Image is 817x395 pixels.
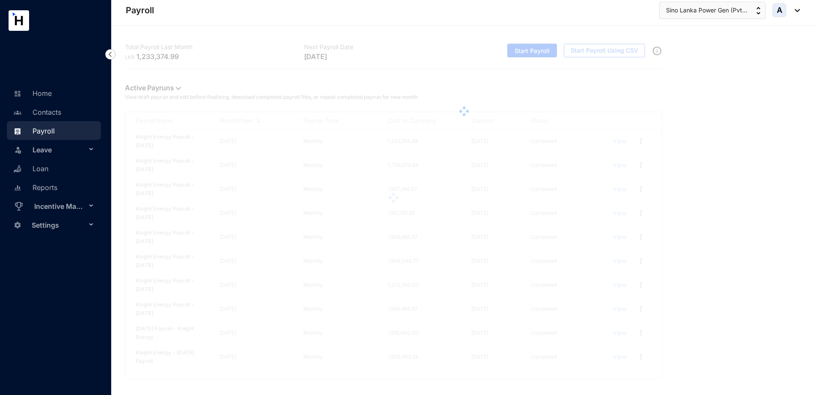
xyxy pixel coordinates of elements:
li: Home [7,83,101,102]
a: Reports [11,183,57,192]
li: Reports [7,178,101,196]
span: Incentive Management [34,198,86,215]
img: report-unselected.e6a6b4230fc7da01f883.svg [14,184,21,192]
img: award_outlined.f30b2bda3bf6ea1bf3dd.svg [14,201,24,211]
img: settings-unselected.1febfda315e6e19643a1.svg [14,221,21,229]
a: Home [11,89,52,98]
li: Loan [7,159,101,178]
span: A [777,6,782,14]
p: Payroll [126,4,154,16]
span: Sino Lanka Power Gen (Pvt... [666,6,747,15]
button: Sino Lanka Power Gen (Pvt... [659,2,766,19]
img: home-unselected.a29eae3204392db15eaf.svg [14,90,21,98]
li: Contacts [7,102,101,121]
a: Loan [11,164,48,173]
a: Contacts [11,108,61,116]
img: nav-icon-left.19a07721e4dec06a274f6d07517f07b7.svg [105,49,115,59]
img: loan-unselected.d74d20a04637f2d15ab5.svg [14,165,21,173]
span: Settings [32,217,86,234]
li: Payroll [7,121,101,140]
img: payroll.289672236c54bbec4828.svg [14,128,21,135]
a: Payroll [11,127,55,135]
img: dropdown-black.8e83cc76930a90b1a4fdb6d089b7bf3a.svg [790,9,800,12]
span: Leave [33,141,86,158]
img: people-unselected.118708e94b43a90eceab.svg [14,109,21,116]
img: up-down-arrow.74152d26bf9780fbf563ca9c90304185.svg [756,7,761,15]
img: leave-unselected.2934df6273408c3f84d9.svg [14,146,22,154]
